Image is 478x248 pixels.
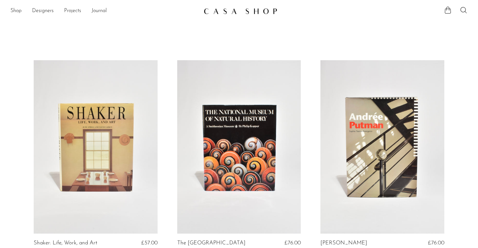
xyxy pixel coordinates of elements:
a: [PERSON_NAME] [320,240,367,246]
span: £76.00 [284,240,301,246]
span: £57.00 [141,240,158,246]
a: Projects [64,7,81,15]
a: Designers [32,7,54,15]
a: Journal [92,7,107,15]
a: Shop [10,7,22,15]
nav: Desktop navigation [10,6,198,17]
span: £76.00 [428,240,444,246]
a: The [GEOGRAPHIC_DATA] [177,240,246,246]
ul: NEW HEADER MENU [10,6,198,17]
a: Shaker: Life, Work, and Art [34,240,97,246]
